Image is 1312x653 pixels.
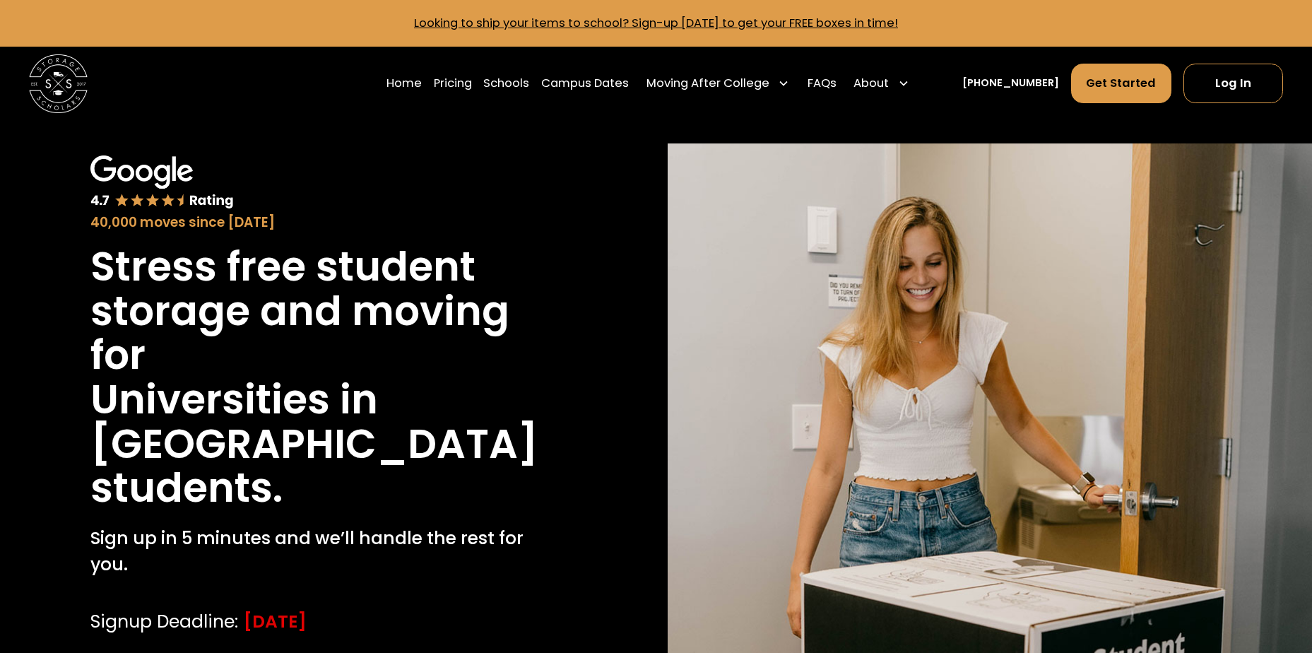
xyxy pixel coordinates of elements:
a: home [29,54,88,113]
img: Storage Scholars main logo [29,54,88,113]
a: Log In [1183,64,1283,103]
div: [DATE] [244,608,307,635]
a: Pricing [434,63,472,104]
div: Moving After College [640,63,796,104]
div: About [848,63,916,104]
a: Get Started [1071,64,1171,103]
h1: Stress free student storage and moving for [90,245,555,377]
div: 40,000 moves since [DATE] [90,213,555,233]
div: Signup Deadline: [90,608,238,635]
a: Home [386,63,422,104]
h1: Universities in [GEOGRAPHIC_DATA] [90,377,555,466]
a: FAQs [808,63,837,104]
img: Google 4.7 star rating [90,155,234,211]
a: [PHONE_NUMBER] [962,76,1059,91]
div: Moving After College [646,75,769,93]
p: Sign up in 5 minutes and we’ll handle the rest for you. [90,525,555,578]
h1: students. [90,466,283,510]
div: About [853,75,889,93]
a: Campus Dates [541,63,629,104]
a: Looking to ship your items to school? Sign-up [DATE] to get your FREE boxes in time! [414,15,898,31]
a: Schools [483,63,529,104]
